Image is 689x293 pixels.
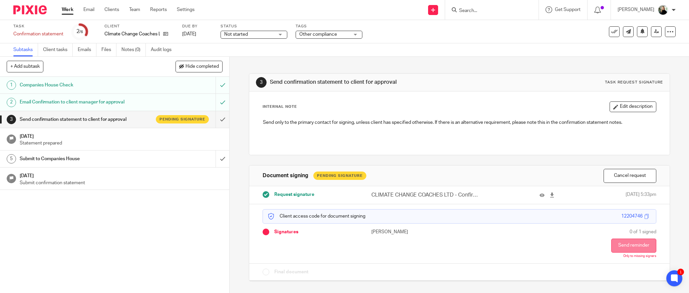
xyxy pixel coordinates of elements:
a: Clients [104,6,119,13]
span: Request signature [274,191,314,198]
p: Internal Note [263,104,297,109]
div: 5 [7,154,16,164]
h1: Companies House Check [20,80,146,90]
div: 3 [256,77,267,88]
div: 3 [7,115,16,124]
div: Task request signature [605,80,663,85]
div: 2 [76,28,83,35]
span: [DATE] 5:33pm [626,191,656,199]
span: Final document [274,269,308,275]
h1: Send confirmation statement to client for approval [270,79,473,86]
button: + Add subtask [7,61,43,72]
span: Pending signature [159,116,205,122]
h1: Document signing [263,172,308,179]
label: Tags [296,24,362,29]
p: Climate Change Coaches Ltd [104,31,160,37]
span: [DATE] [182,32,196,36]
input: Search [458,8,519,14]
a: Audit logs [151,43,177,56]
div: 2 [7,98,16,107]
h1: [DATE] [20,171,223,179]
p: Send only to the primary contact for signing, unless client has specified otherwise. If there is ... [263,119,656,126]
a: Notes (0) [121,43,146,56]
p: Only to missing signers [623,254,656,258]
h1: Send confirmation statement to client for approval [20,114,146,124]
a: Reports [150,6,167,13]
span: 0 of 1 signed [630,229,656,235]
label: Task [13,24,63,29]
div: Pending Signature [313,172,366,180]
h1: [DATE] [20,131,223,140]
h1: Submit to Companies House [20,154,146,164]
img: %233%20-%20Judi%20-%20HeadshotPro.png [658,5,668,15]
label: Client [104,24,174,29]
p: [PERSON_NAME] [618,6,654,13]
button: Send reminder [611,239,656,253]
a: Files [101,43,116,56]
img: Pixie [13,5,47,14]
span: Hide completed [186,64,219,69]
button: Edit description [610,101,656,112]
a: Emails [78,43,96,56]
p: [PERSON_NAME] [371,229,459,235]
a: Subtasks [13,43,38,56]
p: Submit confirmation statement [20,180,223,186]
span: Other compliance [299,32,337,37]
a: Client tasks [43,43,73,56]
span: Signatures [274,229,298,235]
p: Client access code for document signing [268,213,365,220]
a: Work [62,6,73,13]
a: Email [83,6,94,13]
div: 1 [7,80,16,90]
p: CLIMATE CHANGE COACHES LTD - Confirmation Statement details made up to [DATE].pdf [371,191,481,199]
span: Get Support [555,7,581,12]
span: Not started [224,32,248,37]
div: 1 [677,269,684,275]
small: /6 [79,30,83,34]
div: Confirmation statement [13,31,63,37]
button: Cancel request [604,169,656,183]
div: 12204746 [621,213,643,220]
button: Hide completed [176,61,223,72]
a: Settings [177,6,195,13]
p: Statement prepared [20,140,223,146]
a: Team [129,6,140,13]
label: Status [221,24,287,29]
h1: Email Confirmation to client manager for approval [20,97,146,107]
label: Due by [182,24,212,29]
